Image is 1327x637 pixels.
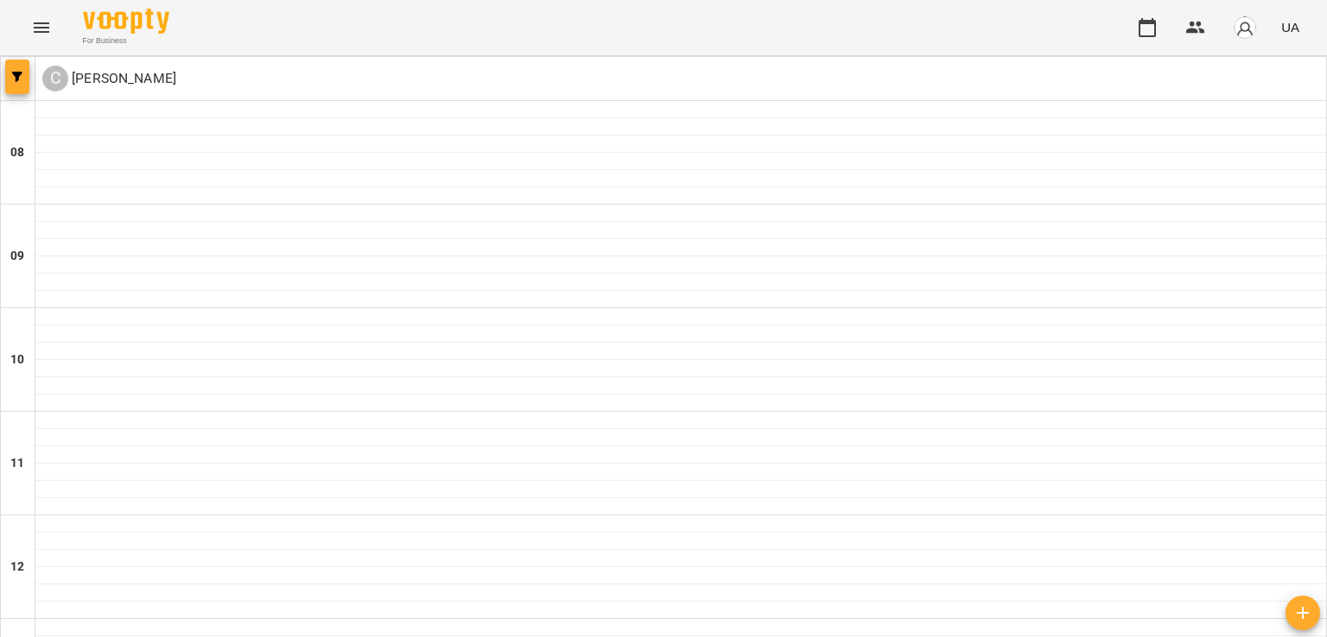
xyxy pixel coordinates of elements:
span: For Business [83,35,169,47]
h6: 10 [10,350,24,369]
span: UA [1281,18,1299,36]
div: С [42,66,68,91]
p: [PERSON_NAME] [68,68,176,89]
h6: 12 [10,558,24,577]
h6: 09 [10,247,24,266]
img: Voopty Logo [83,9,169,34]
button: Створити урок [1286,596,1320,630]
h6: 11 [10,454,24,473]
a: С [PERSON_NAME] [42,66,176,91]
button: UA [1274,11,1306,43]
button: Menu [21,7,62,48]
div: Софія Грушаник [42,66,176,91]
h6: 08 [10,143,24,162]
img: avatar_s.png [1233,16,1257,40]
